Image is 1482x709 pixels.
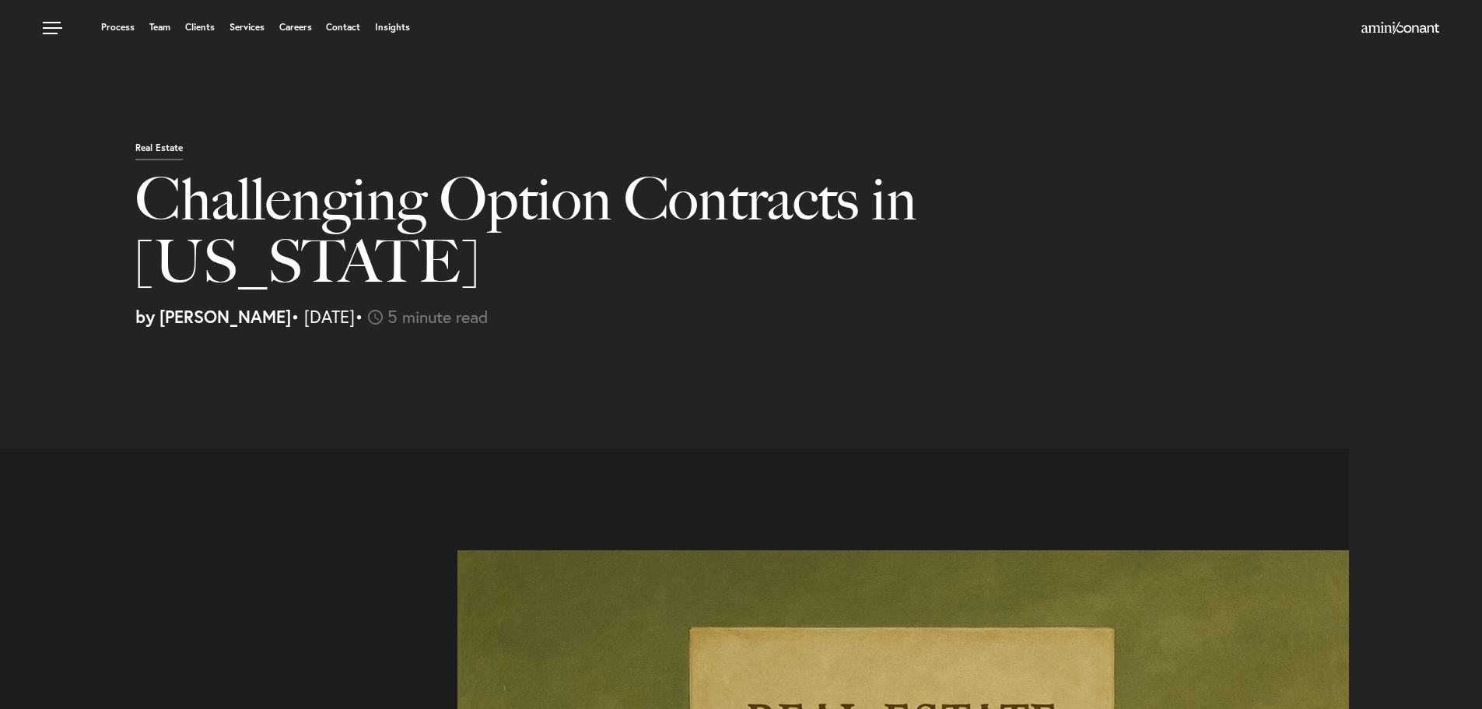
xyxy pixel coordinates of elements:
[229,23,265,32] a: Services
[135,305,291,328] strong: by [PERSON_NAME]
[135,168,1070,308] h1: Challenging Option Contracts in [US_STATE]
[149,23,170,32] a: Team
[375,23,410,32] a: Insights
[135,143,183,160] p: Real Estate
[135,308,1470,325] p: • [DATE]
[368,310,383,325] img: icon-time-light.svg
[279,23,312,32] a: Careers
[387,305,489,328] span: 5 minute read
[326,23,360,32] a: Contact
[1361,23,1439,35] a: Home
[1361,22,1439,34] img: Amini & Conant
[355,305,363,328] span: •
[101,23,135,32] a: Process
[185,23,215,32] a: Clients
